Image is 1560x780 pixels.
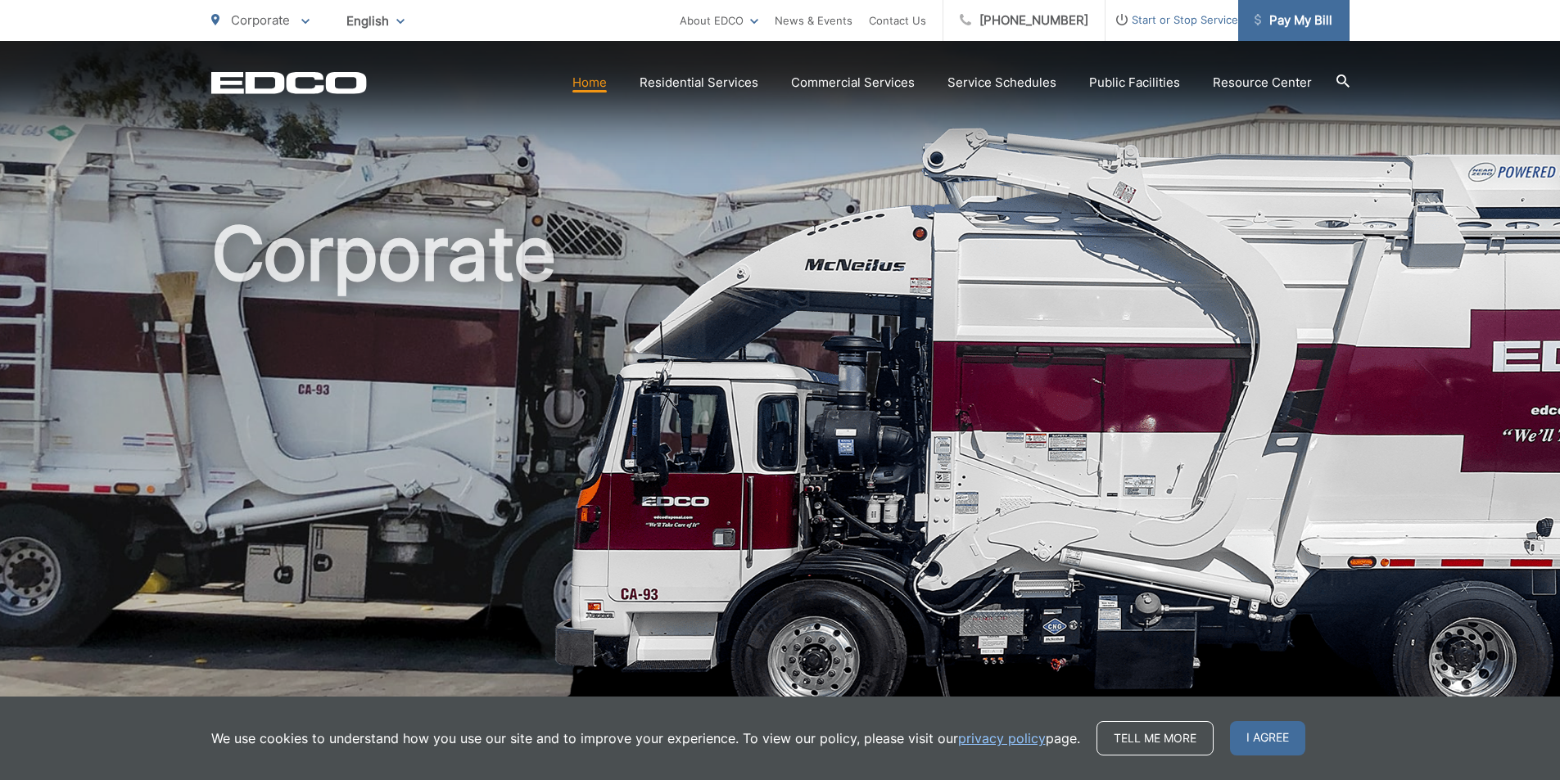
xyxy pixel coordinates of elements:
[958,728,1046,748] a: privacy policy
[640,73,758,92] a: Residential Services
[211,728,1080,748] p: We use cookies to understand how you use our site and to improve your experience. To view our pol...
[1213,73,1312,92] a: Resource Center
[680,11,758,30] a: About EDCO
[947,73,1056,92] a: Service Schedules
[211,213,1350,731] h1: Corporate
[211,71,367,94] a: EDCD logo. Return to the homepage.
[572,73,607,92] a: Home
[869,11,926,30] a: Contact Us
[1230,721,1305,755] span: I agree
[1089,73,1180,92] a: Public Facilities
[791,73,915,92] a: Commercial Services
[334,7,417,35] span: English
[1255,11,1332,30] span: Pay My Bill
[775,11,852,30] a: News & Events
[1097,721,1214,755] a: Tell me more
[231,12,290,28] span: Corporate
